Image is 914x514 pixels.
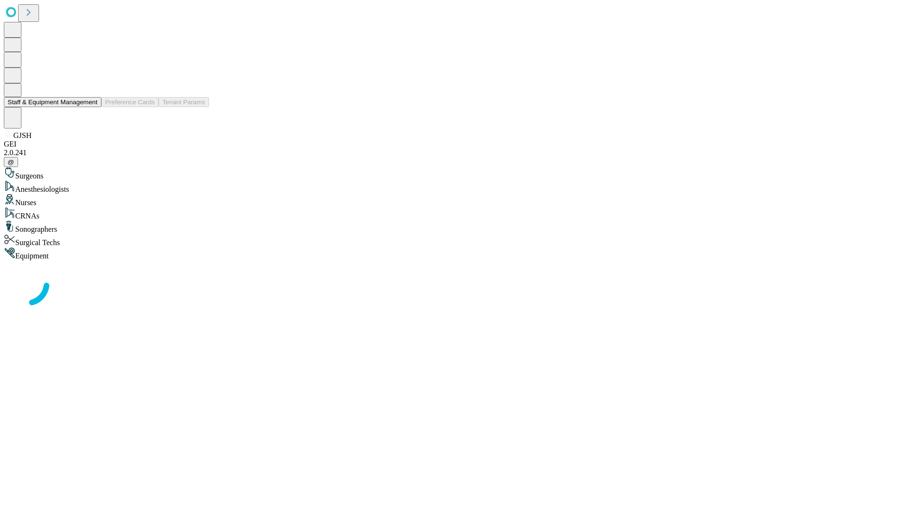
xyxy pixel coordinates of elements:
[13,131,31,139] span: GJSH
[4,220,910,234] div: Sonographers
[4,148,910,157] div: 2.0.241
[4,157,18,167] button: @
[4,180,910,194] div: Anesthesiologists
[4,234,910,247] div: Surgical Techs
[4,207,910,220] div: CRNAs
[8,158,14,166] span: @
[101,97,159,107] button: Preference Cards
[4,247,910,260] div: Equipment
[4,167,910,180] div: Surgeons
[4,140,910,148] div: GEI
[4,97,101,107] button: Staff & Equipment Management
[159,97,209,107] button: Tenant Params
[4,194,910,207] div: Nurses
